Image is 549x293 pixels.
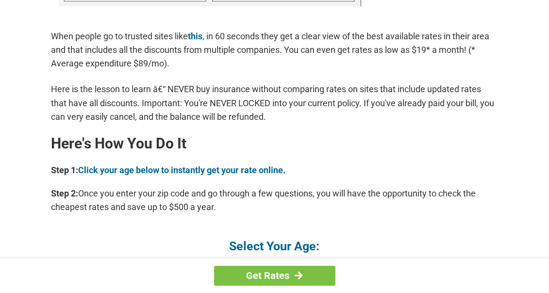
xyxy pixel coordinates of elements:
a: Get Rates [214,266,335,286]
p: Once you enter your zip code and go through a few questions, you will have the opportunity to che... [51,187,498,214]
b: Step 1: [51,165,79,175]
h2: Here's How You Do It [51,136,498,151]
a: this [188,31,203,41]
p: When people go to trusted sites like , in 60 seconds they get a clear view of the best available ... [51,30,498,70]
h4: Select Your Age: [51,238,498,254]
b: Step 2: [51,188,79,198]
a: Click your age below to instantly get your rate online. [79,165,286,175]
p: Here is the lesson to learn â€“ NEVER buy insurance without comparing rates on sites that include... [51,82,498,123]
